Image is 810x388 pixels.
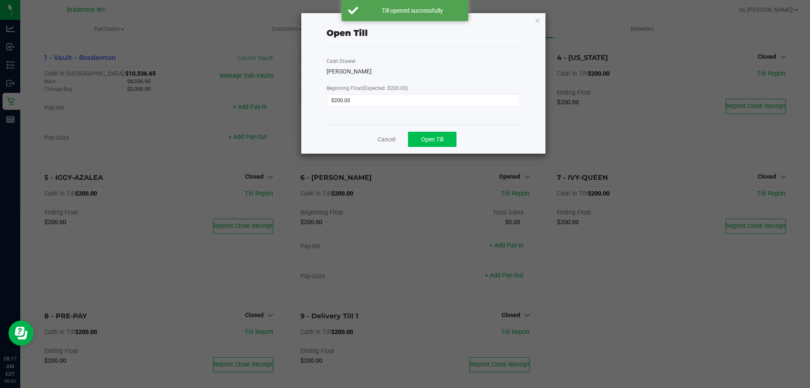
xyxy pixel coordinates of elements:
label: Cash Drawer [327,57,356,65]
span: Open Till [421,136,443,143]
iframe: Resource center [8,320,34,346]
span: (Expected: $200.00) [362,85,408,91]
span: Beginning Float [327,85,408,91]
div: Till opened successfully [363,6,462,15]
a: Cancel [378,135,395,144]
div: Open Till [327,27,368,39]
div: [PERSON_NAME] [327,67,520,76]
button: Open Till [408,132,456,147]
